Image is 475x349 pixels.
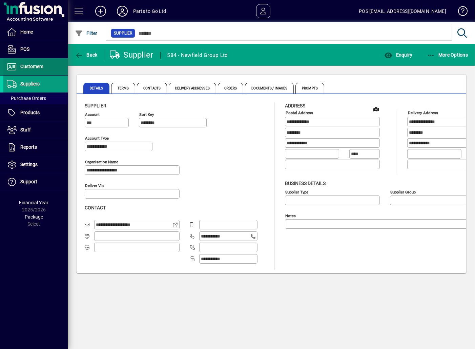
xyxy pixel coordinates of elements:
[20,29,33,35] span: Home
[295,83,324,94] span: Prompts
[114,30,132,37] span: Supplier
[85,160,118,164] mat-label: Organisation name
[425,49,470,61] button: More Options
[75,52,98,58] span: Back
[83,83,109,94] span: Details
[427,52,468,58] span: More Options
[73,49,99,61] button: Back
[3,41,68,58] a: POS
[133,6,168,17] div: Parts to Go Ltd.
[359,6,446,17] div: POS [EMAIL_ADDRESS][DOMAIN_NAME]
[3,139,68,156] a: Reports
[390,189,416,194] mat-label: Supplier group
[3,58,68,75] a: Customers
[285,189,308,194] mat-label: Supplier type
[90,5,111,17] button: Add
[285,213,296,218] mat-label: Notes
[7,96,46,101] span: Purchase Orders
[3,24,68,41] a: Home
[19,200,49,205] span: Financial Year
[383,49,414,61] button: Enquiry
[3,156,68,173] a: Settings
[20,127,31,132] span: Staff
[3,122,68,139] a: Staff
[137,83,167,94] span: Contacts
[85,103,106,108] span: Supplier
[20,179,37,184] span: Support
[111,5,133,17] button: Profile
[139,112,154,117] mat-label: Sort key
[20,144,37,150] span: Reports
[245,83,294,94] span: Documents / Images
[384,52,412,58] span: Enquiry
[3,104,68,121] a: Products
[20,46,29,52] span: POS
[20,110,40,115] span: Products
[85,112,100,117] mat-label: Account
[285,103,305,108] span: Address
[371,103,381,114] a: View on map
[167,50,228,61] div: 584 - Newfield Group Ltd
[453,1,467,23] a: Knowledge Base
[25,214,43,220] span: Package
[73,27,99,39] button: Filter
[20,64,43,69] span: Customers
[218,83,244,94] span: Orders
[85,183,104,188] mat-label: Deliver via
[68,49,105,61] app-page-header-button: Back
[3,173,68,190] a: Support
[285,181,326,186] span: Business details
[85,205,106,210] span: Contact
[110,49,153,60] div: Supplier
[75,30,98,36] span: Filter
[85,136,109,141] mat-label: Account Type
[20,81,40,86] span: Suppliers
[20,162,38,167] span: Settings
[3,93,68,104] a: Purchase Orders
[111,83,136,94] span: Terms
[169,83,216,94] span: Delivery Addresses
